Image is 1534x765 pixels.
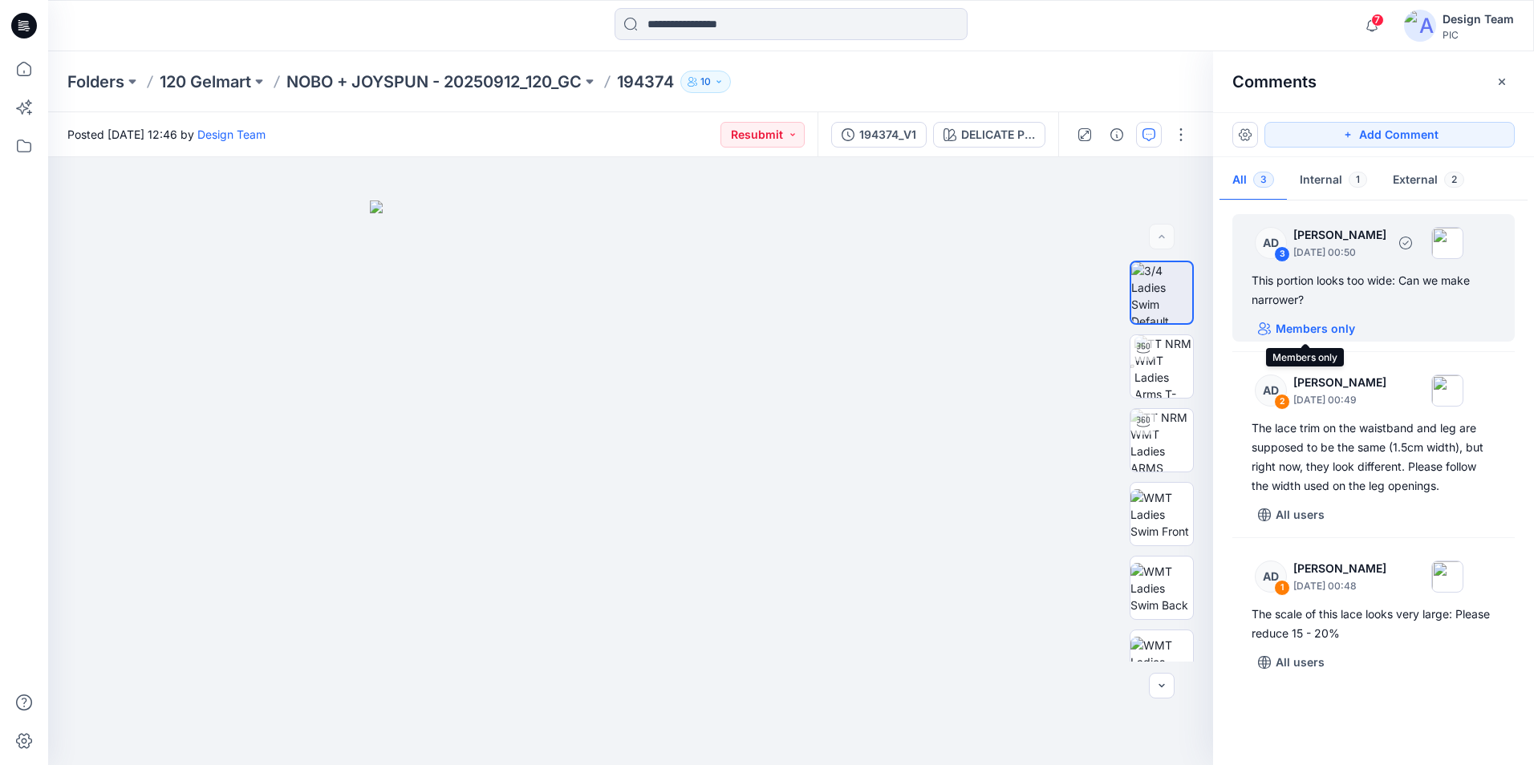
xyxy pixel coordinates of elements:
[1404,10,1436,42] img: avatar
[933,122,1045,148] button: DELICATE PINK
[197,127,266,141] a: Design Team
[1276,319,1355,338] p: Members only
[1255,374,1287,407] div: AD
[859,126,916,144] div: 194374_V1
[831,122,927,148] button: 194374_V1
[1293,392,1386,408] p: [DATE] 00:49
[1380,160,1477,201] button: External
[680,71,731,93] button: 10
[1219,160,1287,201] button: All
[961,126,1035,144] div: DELICATE PINK
[1293,245,1386,261] p: [DATE] 00:50
[1130,489,1193,540] img: WMT Ladies Swim Front
[67,71,124,93] a: Folders
[1264,122,1515,148] button: Add Comment
[1349,172,1367,188] span: 1
[617,71,674,93] p: 194374
[286,71,582,93] a: NOBO + JOYSPUN - 20250912_120_GC
[1252,316,1362,342] button: Members only
[1134,335,1193,398] img: TT NRM WMT Ladies Arms T-POSE
[1274,394,1290,410] div: 2
[1253,172,1274,188] span: 3
[1130,637,1193,687] img: WMT Ladies Swim Left
[370,200,891,765] img: eyJhbGciOiJIUzI1NiIsImtpZCI6IjAiLCJzbHQiOiJzZXMiLCJ0eXAiOiJKV1QifQ.eyJkYXRhIjp7InR5cGUiOiJzdG9yYW...
[700,73,711,91] p: 10
[1276,505,1325,524] p: All users
[67,126,266,143] span: Posted [DATE] 12:46 by
[1232,72,1317,91] h2: Comments
[1293,225,1386,245] p: [PERSON_NAME]
[1130,563,1193,613] img: WMT Ladies Swim Back
[1276,653,1325,672] p: All users
[1443,29,1514,41] div: PIC
[1287,160,1380,201] button: Internal
[1444,172,1464,188] span: 2
[1293,373,1386,392] p: [PERSON_NAME]
[1252,605,1495,643] div: The scale of this lace looks very large: Please reduce 15 - 20%
[1252,271,1495,310] div: This portion looks too wide: Can we make narrower?
[1371,14,1384,26] span: 7
[160,71,251,93] a: 120 Gelmart
[1274,580,1290,596] div: 1
[1293,559,1386,578] p: [PERSON_NAME]
[1293,578,1386,594] p: [DATE] 00:48
[1255,227,1287,259] div: AD
[1274,246,1290,262] div: 3
[1252,502,1331,528] button: All users
[1252,650,1331,675] button: All users
[1252,419,1495,496] div: The lace trim on the waistband and leg are supposed to be the same (1.5cm width), but right now, ...
[1130,409,1193,472] img: TT NRM WMT Ladies ARMS DOWN
[1255,561,1287,593] div: AD
[1131,262,1192,323] img: 3/4 Ladies Swim Default
[1443,10,1514,29] div: Design Team
[1104,122,1130,148] button: Details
